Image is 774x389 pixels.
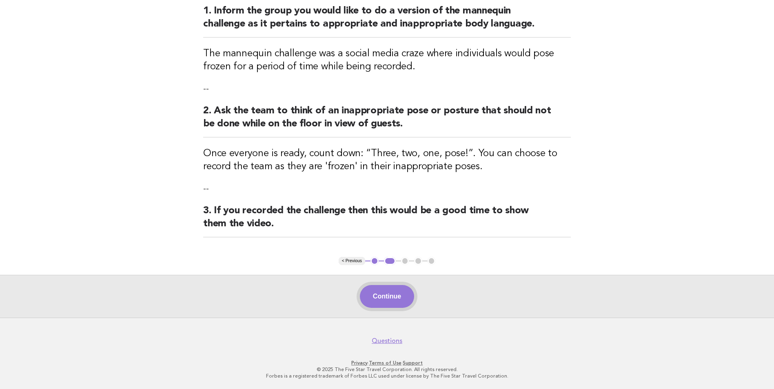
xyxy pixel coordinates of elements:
[339,257,365,265] button: < Previous
[203,204,571,237] h2: 3. If you recorded the challenge then this would be a good time to show them the video.
[138,373,637,379] p: Forbes is a registered trademark of Forbes LLC used under license by The Five Star Travel Corpora...
[372,337,402,345] a: Questions
[203,147,571,173] h3: Once everyone is ready, count down: “Three, two, one, pose!”. You can choose to record the team a...
[403,360,423,366] a: Support
[203,47,571,73] h3: The mannequin challenge was a social media craze where individuals would pose frozen for a period...
[203,83,571,95] p: --
[203,183,571,194] p: --
[384,257,396,265] button: 2
[203,4,571,38] h2: 1. Inform the group you would like to do a version of the mannequin challenge as it pertains to a...
[369,360,401,366] a: Terms of Use
[138,366,637,373] p: © 2025 The Five Star Travel Corporation. All rights reserved.
[360,285,414,308] button: Continue
[351,360,368,366] a: Privacy
[370,257,379,265] button: 1
[138,360,637,366] p: · ·
[203,104,571,137] h2: 2. Ask the team to think of an inappropriate pose or posture that should not be done while on the...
